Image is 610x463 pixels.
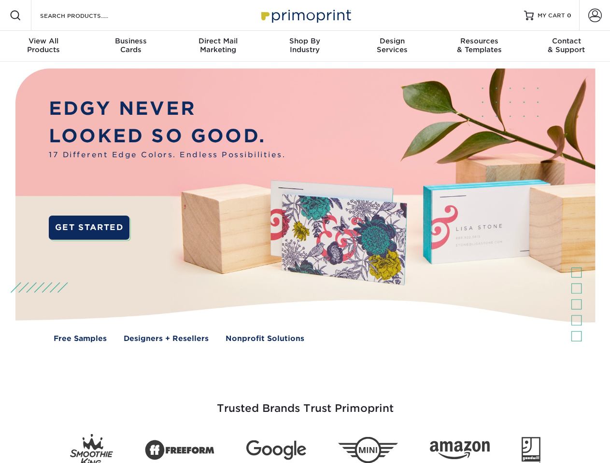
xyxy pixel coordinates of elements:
span: MY CART [538,12,565,20]
a: Free Samples [54,333,107,344]
img: Google [246,440,306,460]
a: Designers + Resellers [124,333,209,344]
a: DesignServices [349,31,436,62]
span: Direct Mail [174,37,261,45]
img: Primoprint [257,5,354,26]
h3: Trusted Brands Trust Primoprint [23,379,588,426]
span: Business [87,37,174,45]
div: & Support [523,37,610,54]
span: Design [349,37,436,45]
a: Direct MailMarketing [174,31,261,62]
img: Amazon [430,441,490,460]
a: Shop ByIndustry [261,31,348,62]
a: Contact& Support [523,31,610,62]
span: Resources [436,37,523,45]
span: 0 [567,12,571,19]
div: & Templates [436,37,523,54]
div: Services [349,37,436,54]
a: BusinessCards [87,31,174,62]
div: Cards [87,37,174,54]
img: Goodwill [522,437,540,463]
div: Industry [261,37,348,54]
a: Nonprofit Solutions [226,333,304,344]
input: SEARCH PRODUCTS..... [39,10,133,21]
span: Shop By [261,37,348,45]
div: Marketing [174,37,261,54]
a: Resources& Templates [436,31,523,62]
span: Contact [523,37,610,45]
p: LOOKED SO GOOD. [49,123,285,150]
a: GET STARTED [49,216,129,240]
p: EDGY NEVER [49,95,285,123]
span: 17 Different Edge Colors. Endless Possibilities. [49,150,285,161]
